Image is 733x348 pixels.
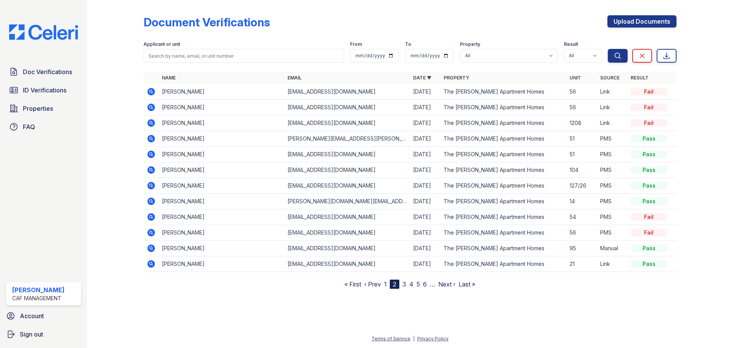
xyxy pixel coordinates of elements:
[410,162,441,178] td: [DATE]
[20,330,43,339] span: Sign out
[409,280,413,288] a: 4
[631,75,649,81] a: Result
[567,115,597,131] td: 1208
[459,280,475,288] a: Last »
[23,86,66,95] span: ID Verifications
[417,280,420,288] a: 5
[350,41,362,47] label: From
[441,209,566,225] td: The [PERSON_NAME] Apartment Homes
[410,209,441,225] td: [DATE]
[159,209,284,225] td: [PERSON_NAME]
[631,151,667,158] div: Pass
[567,209,597,225] td: 54
[410,147,441,162] td: [DATE]
[597,194,628,209] td: PMS
[410,256,441,272] td: [DATE]
[441,178,566,194] td: The [PERSON_NAME] Apartment Homes
[567,194,597,209] td: 14
[6,119,81,134] a: FAQ
[441,115,566,131] td: The [PERSON_NAME] Apartment Homes
[441,256,566,272] td: The [PERSON_NAME] Apartment Homes
[144,41,180,47] label: Applicant or unit
[284,84,410,100] td: [EMAIL_ADDRESS][DOMAIN_NAME]
[410,225,441,241] td: [DATE]
[159,115,284,131] td: [PERSON_NAME]
[284,178,410,194] td: [EMAIL_ADDRESS][DOMAIN_NAME]
[631,166,667,174] div: Pass
[567,147,597,162] td: 51
[410,178,441,194] td: [DATE]
[441,84,566,100] td: The [PERSON_NAME] Apartment Homes
[597,162,628,178] td: PMS
[410,115,441,131] td: [DATE]
[284,100,410,115] td: [EMAIL_ADDRESS][DOMAIN_NAME]
[567,178,597,194] td: 127/26
[410,241,441,256] td: [DATE]
[284,194,410,209] td: [PERSON_NAME][DOMAIN_NAME][EMAIL_ADDRESS][DOMAIN_NAME]
[23,122,35,131] span: FAQ
[631,213,667,221] div: Fail
[410,194,441,209] td: [DATE]
[371,336,410,342] a: Terms of Service
[631,260,667,268] div: Pass
[159,241,284,256] td: [PERSON_NAME]
[441,162,566,178] td: The [PERSON_NAME] Apartment Homes
[23,67,72,76] span: Doc Verifications
[287,75,302,81] a: Email
[23,104,53,113] span: Properties
[430,280,435,289] span: …
[6,101,81,116] a: Properties
[567,84,597,100] td: 56
[3,24,84,40] img: CE_Logo_Blue-a8612792a0a2168367f1c8372b55b34899dd931a85d93a1a3d3e32e68fde9ad4.png
[284,209,410,225] td: [EMAIL_ADDRESS][DOMAIN_NAME]
[597,225,628,241] td: PMS
[159,256,284,272] td: [PERSON_NAME]
[12,285,65,295] div: [PERSON_NAME]
[631,135,667,142] div: Pass
[597,131,628,147] td: PMS
[162,75,176,81] a: Name
[441,100,566,115] td: The [PERSON_NAME] Apartment Homes
[631,197,667,205] div: Pass
[284,162,410,178] td: [EMAIL_ADDRESS][DOMAIN_NAME]
[567,225,597,241] td: 56
[607,15,676,28] a: Upload Documents
[441,225,566,241] td: The [PERSON_NAME] Apartment Homes
[597,147,628,162] td: PMS
[597,115,628,131] td: Link
[567,241,597,256] td: 95
[159,84,284,100] td: [PERSON_NAME]
[600,75,620,81] a: Source
[564,41,578,47] label: Result
[423,280,427,288] a: 6
[3,327,84,342] a: Sign out
[20,311,44,320] span: Account
[384,280,387,288] a: 1
[410,131,441,147] td: [DATE]
[444,75,469,81] a: Property
[144,49,344,63] input: Search by name, email, or unit number
[144,15,270,29] div: Document Verifications
[597,256,628,272] td: Link
[390,280,399,289] div: 2
[159,162,284,178] td: [PERSON_NAME]
[284,131,410,147] td: [PERSON_NAME][EMAIL_ADDRESS][PERSON_NAME][DOMAIN_NAME]
[344,280,361,288] a: « First
[567,256,597,272] td: 21
[6,64,81,79] a: Doc Verifications
[12,295,65,302] div: CAF Management
[631,88,667,95] div: Fail
[417,336,449,342] a: Privacy Policy
[631,182,667,189] div: Pass
[402,280,406,288] a: 3
[441,194,566,209] td: The [PERSON_NAME] Apartment Homes
[410,84,441,100] td: [DATE]
[410,100,441,115] td: [DATE]
[284,241,410,256] td: [EMAIL_ADDRESS][DOMAIN_NAME]
[631,119,667,127] div: Fail
[284,115,410,131] td: [EMAIL_ADDRESS][DOMAIN_NAME]
[159,147,284,162] td: [PERSON_NAME]
[631,229,667,236] div: Fail
[597,100,628,115] td: Link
